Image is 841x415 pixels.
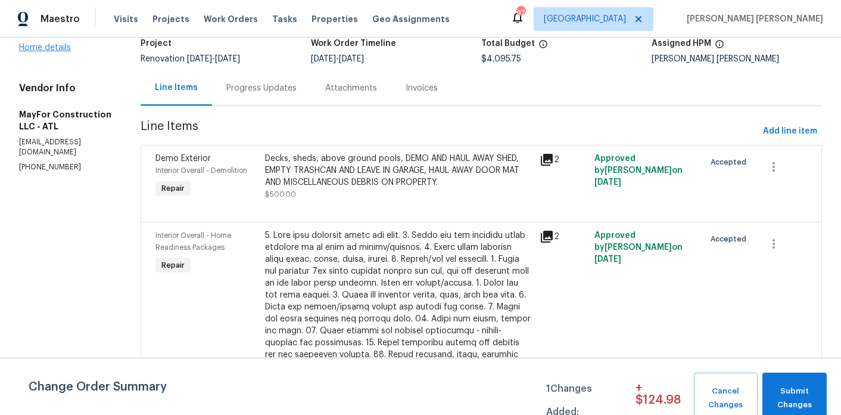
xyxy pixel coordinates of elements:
[311,39,396,48] h5: Work Order Timeline
[594,178,621,187] span: [DATE]
[155,154,211,163] span: Demo Exterior
[768,385,821,412] span: Submit Changes
[19,44,71,52] a: Home details
[265,191,296,198] span: $500.00
[715,39,724,55] span: The hpm assigned to this work order.
[763,124,817,139] span: Add line item
[155,167,247,174] span: Interior Overall - Demolition
[41,13,80,25] span: Maestro
[652,55,822,63] div: [PERSON_NAME] [PERSON_NAME]
[187,55,212,63] span: [DATE]
[155,82,198,94] div: Line Items
[538,39,548,55] span: The total cost of line items that have been proposed by Opendoor. This sum includes line items th...
[141,39,172,48] h5: Project
[481,55,521,63] span: $4,095.75
[372,13,450,25] span: Geo Assignments
[700,385,752,412] span: Cancel Changes
[157,259,189,271] span: Repair
[325,82,377,94] div: Attachments
[19,162,112,172] p: [PHONE_NUMBER]
[265,153,532,188] div: Decks, sheds, above ground pools, DEMO AND HAUL AWAY SHED, EMPTY TRASHCAN AND LEAVE IN GARAGE, HA...
[114,13,138,25] span: Visits
[594,154,683,187] span: Approved by [PERSON_NAME] on
[339,55,364,63] span: [DATE]
[204,13,258,25] span: Work Orders
[187,55,240,63] span: -
[226,82,297,94] div: Progress Updates
[682,13,823,25] span: [PERSON_NAME] [PERSON_NAME]
[157,182,189,194] span: Repair
[540,153,587,167] div: 2
[312,13,358,25] span: Properties
[155,232,231,251] span: Interior Overall - Home Readiness Packages
[152,13,189,25] span: Projects
[540,230,587,244] div: 2
[141,55,240,63] span: Renovation
[516,7,525,19] div: 97
[594,231,683,264] span: Approved by [PERSON_NAME] on
[481,39,535,48] h5: Total Budget
[544,13,626,25] span: [GEOGRAPHIC_DATA]
[215,55,240,63] span: [DATE]
[406,82,438,94] div: Invoices
[711,233,751,245] span: Accepted
[272,15,297,23] span: Tasks
[19,137,112,157] p: [EMAIL_ADDRESS][DOMAIN_NAME]
[311,55,364,63] span: -
[711,156,751,168] span: Accepted
[311,55,336,63] span: [DATE]
[758,120,822,143] button: Add line item
[594,255,621,264] span: [DATE]
[19,82,112,94] h4: Vendor Info
[652,39,711,48] h5: Assigned HPM
[141,120,758,143] span: Line Items
[19,109,112,132] h5: MayFor Construction LLC - ATL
